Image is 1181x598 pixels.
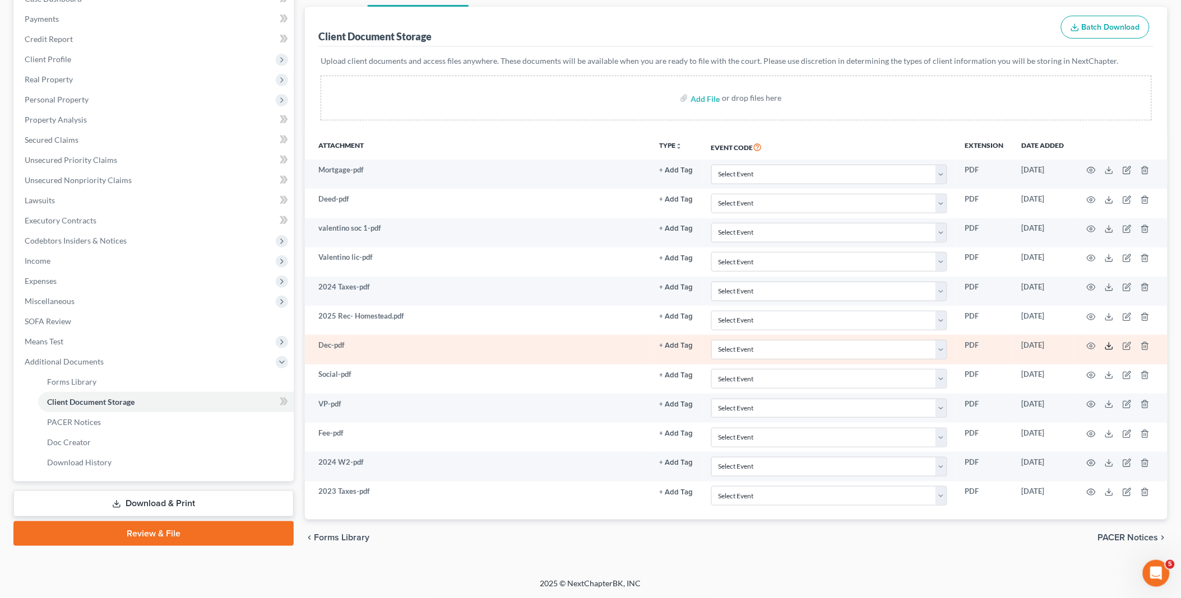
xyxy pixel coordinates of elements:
[305,277,651,306] td: 2024 Taxes-pdf
[40,251,215,320] div: Thanks [PERSON_NAME] - I am getting it from "authenticator"- but looks like the case was filed th...
[660,194,693,204] a: + Add Tag
[25,155,117,165] span: Unsecured Priority Claims
[305,533,314,542] i: chevron_left
[9,47,215,141] div: Operator says…
[305,365,651,394] td: Social-pdf
[660,225,693,232] button: + Add Tag
[47,417,101,427] span: PACER Notices
[305,482,651,511] td: 2023 Taxes-pdf
[1159,533,1168,542] i: chevron_right
[18,54,175,97] div: You’ll get replies here and in your email: ✉️
[1013,160,1073,189] td: [DATE]
[956,277,1013,306] td: PDF
[1013,134,1073,160] th: Date added
[660,142,683,149] button: TYPEunfold_more
[660,457,693,468] a: + Add Tag
[305,134,651,160] th: Attachment
[321,55,1152,67] p: Upload client documents and access files anywhere. These documents will be available when you are...
[1143,560,1170,587] iframe: Intercom live chat
[702,134,956,160] th: Event Code
[660,369,693,380] a: + Add Tag
[1098,533,1159,542] span: PACER Notices
[676,143,683,149] i: unfold_more
[18,77,107,97] b: [EMAIL_ADDRESS][DOMAIN_NAME]
[660,313,693,320] button: + Add Tag
[660,196,693,203] button: + Add Tag
[25,34,73,44] span: Credit Report
[1082,22,1140,32] span: Batch Download
[25,276,57,286] span: Expenses
[25,95,89,104] span: Personal Property
[25,135,78,144] span: Secured Claims
[1013,335,1073,364] td: [DATE]
[25,256,50,265] span: Income
[956,306,1013,335] td: PDF
[49,258,206,313] div: Thanks [PERSON_NAME] - I am getting it from "authenticator"- but looks like the case was filed th...
[16,9,294,29] a: Payments
[1013,277,1073,306] td: [DATE]
[16,211,294,231] a: Executory Contracts
[1013,247,1073,277] td: [DATE]
[16,110,294,130] a: Property Analysis
[38,432,294,452] a: Doc Creator
[13,521,294,546] a: Review & File
[271,578,910,598] div: 2025 © NextChapterBK, INC
[16,130,294,150] a: Secured Claims
[25,74,73,84] span: Real Property
[660,255,693,262] button: + Add Tag
[17,367,26,376] button: Emoji picker
[956,452,1013,481] td: PDF
[38,372,294,392] a: Forms Library
[25,337,63,346] span: Means Test
[18,148,175,236] div: Hi [PERSON_NAME]! It looks like the most recent filing error was a timeout issue, but before that...
[660,223,693,233] a: + Add Tag
[660,342,693,349] button: + Add Tag
[25,236,127,245] span: Codebtors Insiders & Notices
[18,104,175,125] div: Our usual reply time 🕒
[305,533,369,542] button: chevron_left Forms Library
[305,247,651,277] td: Valentino lic-pdf
[54,11,94,19] h1: Operator
[660,401,693,408] button: + Add Tag
[25,175,132,185] span: Unsecured Nonpriority Claims
[16,29,294,49] a: Credit Report
[318,30,432,43] div: Client Document Storage
[9,329,215,389] div: James says…
[660,399,693,409] a: + Add Tag
[25,195,55,205] span: Lawsuits
[35,367,44,376] button: Gif picker
[305,452,651,481] td: 2024 W2-pdf
[660,489,693,496] button: + Add Tag
[956,365,1013,394] td: PDF
[660,165,693,175] a: + Add Tag
[660,430,693,437] button: + Add Tag
[38,412,294,432] a: PACER Notices
[25,357,104,366] span: Additional Documents
[38,452,294,473] a: Download History
[660,486,693,497] a: + Add Tag
[1013,365,1073,394] td: [DATE]
[660,340,693,351] a: + Add Tag
[47,377,96,386] span: Forms Library
[196,4,217,26] button: Home
[305,306,651,335] td: 2025 Rec- Homestead.pdf
[16,170,294,190] a: Unsecured Nonpriority Claims
[956,189,1013,218] td: PDF
[660,252,693,263] a: + Add Tag
[25,316,71,326] span: SOFA Review
[1013,423,1073,452] td: [DATE]
[1166,560,1175,569] span: 5
[7,4,29,26] button: go back
[25,14,59,24] span: Payments
[27,115,80,124] b: A few hours
[1013,189,1073,218] td: [DATE]
[305,335,651,364] td: Dec-pdf
[1013,394,1073,423] td: [DATE]
[956,134,1013,160] th: Extension
[18,335,175,357] div: Sounds great! Let us know if you are having any further issues!
[1013,306,1073,335] td: [DATE]
[1013,482,1073,511] td: [DATE]
[660,311,693,321] a: + Add Tag
[9,141,215,251] div: James says…
[956,335,1013,364] td: PDF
